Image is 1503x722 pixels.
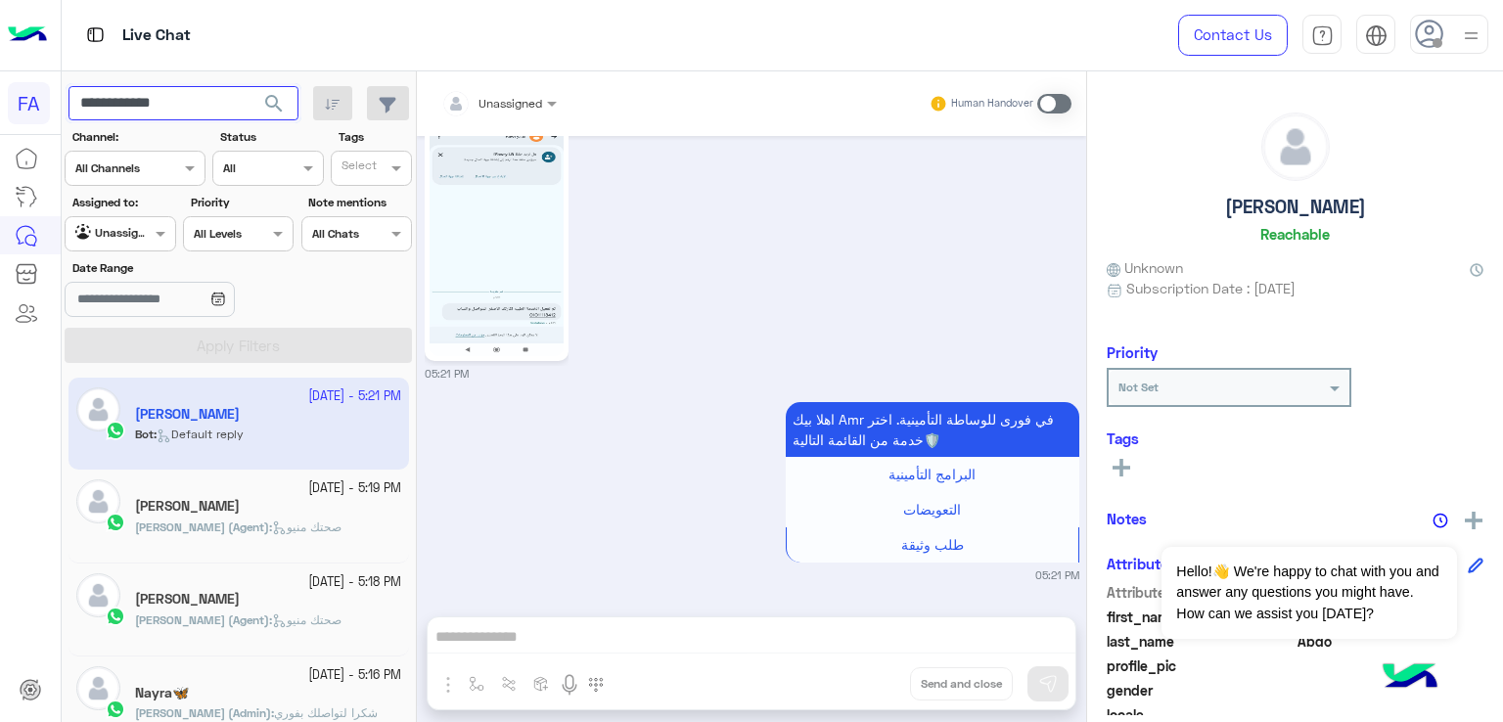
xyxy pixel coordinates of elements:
span: null [1298,680,1484,700]
a: Contact Us [1178,15,1288,56]
span: صحتك منيو [272,612,342,627]
h6: Notes [1107,510,1147,527]
p: Live Chat [122,23,191,49]
small: 05:21 PM [425,366,469,382]
span: Hello!👋 We're happy to chat with you and answer any questions you might have. How can we assist y... [1161,547,1456,639]
label: Tags [339,128,410,146]
span: Abdo [1298,631,1484,652]
span: search [262,92,286,115]
span: gender [1107,680,1294,700]
label: Channel: [72,128,204,146]
img: tab [83,23,108,47]
span: Unassigned [478,96,542,111]
img: defaultAdmin.png [1262,113,1329,180]
small: 05:21 PM [1035,567,1079,583]
span: Unknown [1107,257,1183,278]
span: البرامج التأمينية [888,466,976,482]
span: last_name [1107,631,1294,652]
span: صحتك منيو [272,519,342,534]
img: add [1465,512,1482,529]
span: طلب وثيقة [901,536,964,553]
h6: Priority [1107,343,1158,361]
span: [PERSON_NAME] (Admin) [135,705,271,720]
small: [DATE] - 5:16 PM [308,666,401,685]
label: Priority [191,194,292,211]
h5: haitham Elmansy [135,591,240,608]
h6: Attributes [1107,555,1176,572]
span: [PERSON_NAME] (Agent) [135,519,269,534]
div: Select [339,157,377,179]
span: Attribute Name [1107,582,1294,603]
img: WhatsApp [106,607,125,626]
img: WhatsApp [106,513,125,532]
label: Status [220,128,321,146]
h5: Nayra🦋 [135,685,189,701]
img: 634627179586319.jpg [430,118,564,356]
img: defaultAdmin.png [76,666,120,710]
span: [PERSON_NAME] (Agent) [135,612,269,627]
img: hulul-logo.png [1376,644,1444,712]
div: FA [8,82,50,124]
b: : [135,705,274,720]
span: Subscription Date : [DATE] [1126,278,1296,298]
b: : [135,612,272,627]
label: Assigned to: [72,194,173,211]
button: Send and close [910,667,1013,700]
a: tab [1302,15,1342,56]
b: : [135,519,272,534]
span: profile_pic [1107,655,1294,676]
h5: Yousef Tarek [135,498,240,515]
h6: Tags [1107,429,1483,447]
img: defaultAdmin.png [76,573,120,617]
span: first_name [1107,607,1294,627]
img: WhatsApp [106,699,125,719]
label: Note mentions [308,194,409,211]
img: Logo [8,15,47,56]
button: Apply Filters [65,328,412,363]
small: Human Handover [951,96,1033,112]
small: [DATE] - 5:18 PM [308,573,401,592]
h5: [PERSON_NAME] [1225,196,1366,218]
h6: Reachable [1260,225,1330,243]
span: التعويضات [903,501,961,518]
img: defaultAdmin.png [76,479,120,523]
img: tab [1311,24,1334,47]
small: [DATE] - 5:19 PM [308,479,401,498]
button: search [250,86,298,128]
label: Date Range [72,259,292,277]
img: tab [1365,24,1388,47]
p: 13/10/2025, 5:21 PM [786,402,1079,457]
img: profile [1459,23,1483,48]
